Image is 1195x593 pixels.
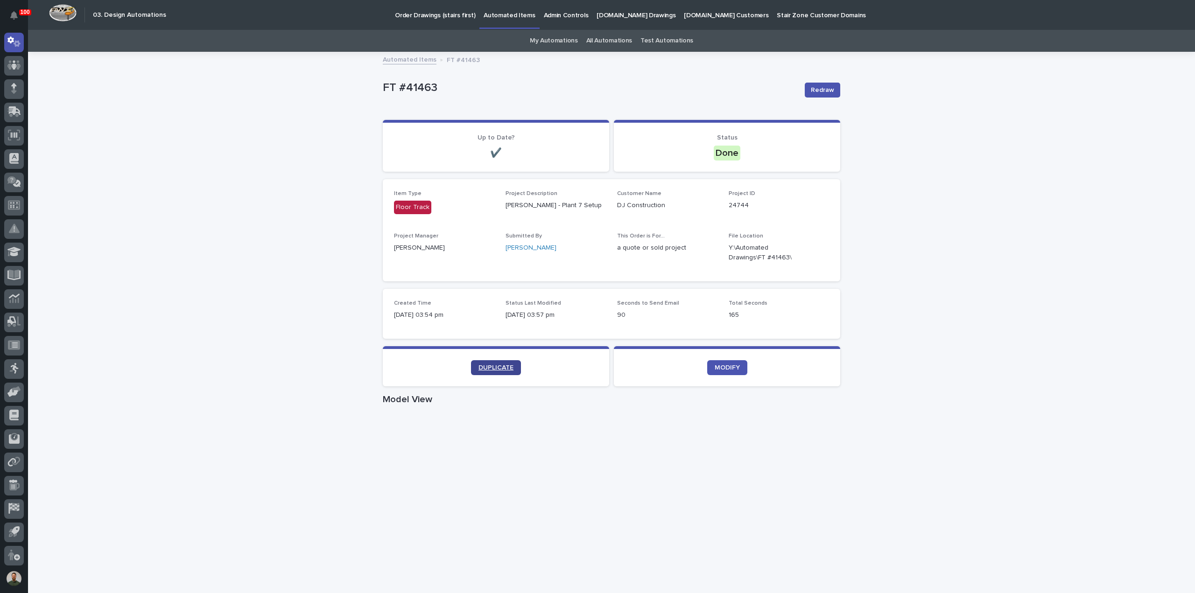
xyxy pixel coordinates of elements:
p: 90 [617,310,717,320]
span: Status [717,134,738,141]
p: DJ Construction [617,201,717,210]
span: MODIFY [715,364,740,371]
span: Project Description [506,191,557,196]
span: File Location [729,233,763,239]
div: Floor Track [394,201,431,214]
p: [DATE] 03:54 pm [394,310,494,320]
p: [PERSON_NAME] [394,243,494,253]
p: 165 [729,310,829,320]
a: Test Automations [640,30,693,52]
a: My Automations [530,30,578,52]
p: FT #41463 [383,81,797,95]
span: DUPLICATE [478,364,513,371]
a: [PERSON_NAME] [506,243,556,253]
img: Workspace Logo [49,4,77,21]
a: MODIFY [707,360,747,375]
p: 24744 [729,201,829,210]
span: Redraw [811,85,834,95]
p: a quote or sold project [617,243,717,253]
a: Automated Items [383,54,436,64]
div: Done [714,146,740,160]
span: Project Manager [394,233,438,239]
p: 100 [21,9,30,15]
button: Notifications [4,6,24,25]
div: Notifications100 [12,11,24,26]
h2: 03. Design Automations [93,11,166,19]
p: ✔️ [394,147,598,159]
span: Created Time [394,300,431,306]
span: Total Seconds [729,300,767,306]
p: [DATE] 03:57 pm [506,310,606,320]
p: FT #41463 [447,54,480,64]
span: Item Type [394,191,422,196]
button: Redraw [805,83,840,98]
span: Submitted By [506,233,542,239]
span: Project ID [729,191,755,196]
span: Customer Name [617,191,661,196]
p: [PERSON_NAME] - Plant 7 Setup [506,201,606,210]
a: All Automations [586,30,632,52]
span: This Order is For... [617,233,665,239]
h1: Model View [383,394,840,405]
span: Up to Date? [478,134,515,141]
span: Status Last Modified [506,300,561,306]
: Y:\Automated Drawings\FT #41463\ [729,243,807,263]
button: users-avatar [4,569,24,588]
a: DUPLICATE [471,360,521,375]
span: Seconds to Send Email [617,300,679,306]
